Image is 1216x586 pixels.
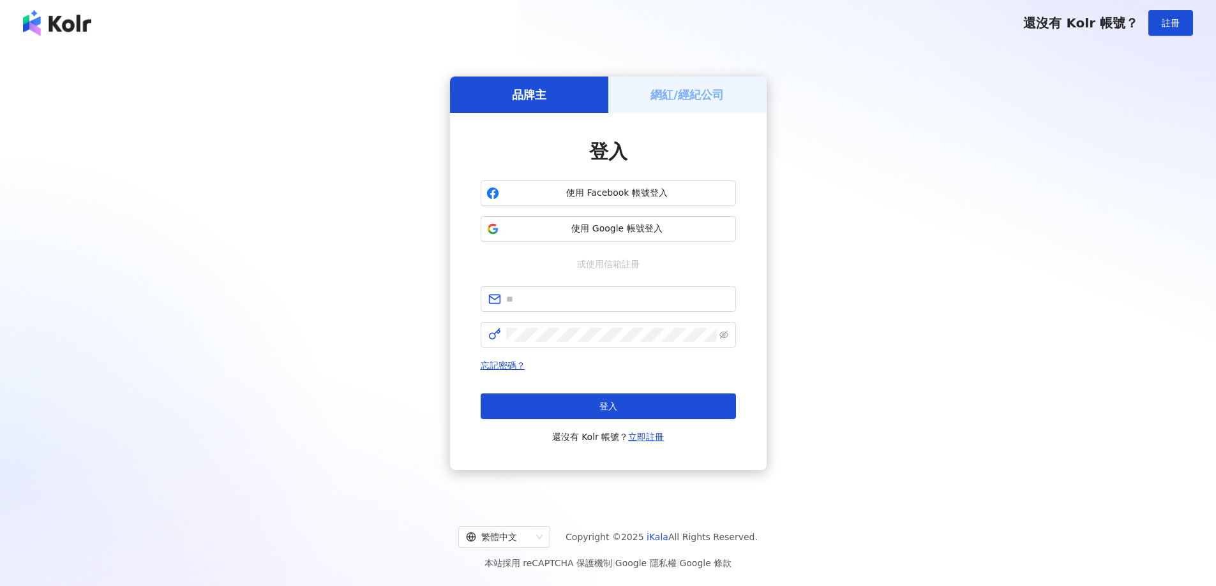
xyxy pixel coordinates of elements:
[504,187,730,200] span: 使用 Facebook 帳號登入
[1148,10,1193,36] button: 註冊
[504,223,730,235] span: 使用 Google 帳號登入
[628,432,664,442] a: 立即註冊
[677,558,680,568] span: |
[615,558,677,568] a: Google 隱私權
[589,140,627,163] span: 登入
[1162,18,1180,28] span: 註冊
[512,87,546,103] h5: 品牌主
[612,558,615,568] span: |
[484,555,732,571] span: 本站採用 reCAPTCHA 保護機制
[647,532,668,542] a: iKala
[481,180,736,206] button: 使用 Facebook 帳號登入
[599,401,617,411] span: 登入
[481,360,525,370] a: 忘記密碼？
[719,330,728,339] span: eye-invisible
[466,527,531,547] div: 繁體中文
[568,257,649,271] span: 或使用信箱註冊
[481,216,736,242] button: 使用 Google 帳號登入
[650,87,724,103] h5: 網紅/經紀公司
[23,10,91,36] img: logo
[566,529,758,545] span: Copyright © 2025 All Rights Reserved.
[552,429,664,444] span: 還沒有 Kolr 帳號？
[679,558,732,568] a: Google 條款
[1023,15,1138,31] span: 還沒有 Kolr 帳號？
[481,393,736,419] button: 登入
